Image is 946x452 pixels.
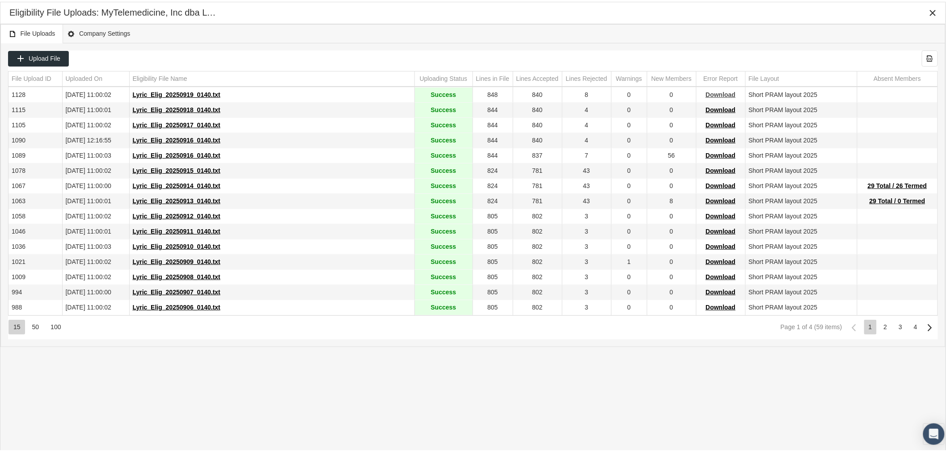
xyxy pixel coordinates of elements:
[513,298,562,314] td: 802
[414,192,473,207] td: Success
[745,253,857,268] td: Short PRAM layout 2025
[894,318,907,333] div: Page 3
[133,105,220,112] span: Lyric_Elig_20250918_0140.txt
[745,268,857,283] td: Short PRAM layout 2025
[66,73,103,81] div: Uploaded On
[133,180,220,188] span: Lyric_Elig_20250914_0140.txt
[473,162,513,177] td: 824
[562,70,611,85] td: Column Lines Rejected
[62,192,129,207] td: [DATE] 11:00:01
[611,207,647,222] td: 0
[414,86,473,101] td: Success
[562,207,611,222] td: 3
[8,131,62,146] td: 1090
[8,49,938,338] div: Data grid
[473,283,513,298] td: 805
[8,192,62,207] td: 1063
[651,73,692,81] div: New Members
[706,105,736,112] span: Download
[745,162,857,177] td: Short PRAM layout 2025
[473,207,513,222] td: 805
[473,86,513,101] td: 848
[706,302,736,309] span: Download
[706,165,736,172] span: Download
[8,268,62,283] td: 1009
[611,86,647,101] td: 0
[922,49,938,65] div: Export all data to Excel
[745,283,857,298] td: Short PRAM layout 2025
[857,70,938,85] td: Column Absent Members
[562,253,611,268] td: 3
[414,162,473,177] td: Success
[706,89,736,96] span: Download
[562,146,611,162] td: 7
[513,222,562,238] td: 802
[62,146,129,162] td: [DATE] 11:00:03
[8,116,62,131] td: 1105
[562,116,611,131] td: 4
[647,116,696,131] td: 0
[476,73,510,81] div: Lines in File
[12,73,51,81] div: File Upload ID
[611,146,647,162] td: 0
[133,120,220,127] span: Lyric_Elig_20250917_0140.txt
[745,192,857,207] td: Short PRAM layout 2025
[62,116,129,131] td: [DATE] 11:00:02
[473,116,513,131] td: 844
[611,162,647,177] td: 0
[562,162,611,177] td: 43
[647,192,696,207] td: 8
[745,131,857,146] td: Short PRAM layout 2025
[473,253,513,268] td: 805
[874,73,921,81] div: Absent Members
[27,318,44,333] div: Items per page: 50
[925,3,941,19] div: Close
[745,116,857,131] td: Short PRAM layout 2025
[513,116,562,131] td: 840
[473,131,513,146] td: 844
[29,53,60,60] span: Upload File
[611,131,647,146] td: 0
[8,298,62,314] td: 988
[8,314,938,338] div: Page Navigation
[62,207,129,222] td: [DATE] 11:00:02
[513,146,562,162] td: 837
[513,192,562,207] td: 781
[562,101,611,116] td: 4
[611,192,647,207] td: 0
[8,26,55,38] span: File Uploads
[611,116,647,131] td: 0
[868,180,927,188] span: 29 Total / 26 Termed
[9,5,217,17] div: Eligibility File Uploads: MyTelemedicine, Inc dba Lyric
[133,73,187,81] div: Eligibility File Name
[562,131,611,146] td: 4
[513,86,562,101] td: 840
[133,89,220,96] span: Lyric_Elig_20250919_0140.txt
[745,298,857,314] td: Short PRAM layout 2025
[46,318,65,333] div: Items per page: 100
[414,253,473,268] td: Success
[8,283,62,298] td: 994
[133,287,220,294] span: Lyric_Elig_20250907_0140.txt
[414,146,473,162] td: Success
[473,177,513,192] td: 824
[864,318,877,333] div: Page 1
[133,150,220,157] span: Lyric_Elig_20250916_0140.txt
[647,146,696,162] td: 56
[513,238,562,253] td: 802
[67,26,130,38] span: Company Settings
[414,101,473,116] td: Success
[473,192,513,207] td: 824
[647,207,696,222] td: 0
[513,177,562,192] td: 781
[8,49,69,65] div: Upload File
[62,177,129,192] td: [DATE] 11:00:00
[611,101,647,116] td: 0
[133,196,220,203] span: Lyric_Elig_20250913_0140.txt
[473,268,513,283] td: 805
[922,318,938,334] div: Next Page
[513,207,562,222] td: 802
[706,211,736,218] span: Download
[8,101,62,116] td: 1115
[611,283,647,298] td: 0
